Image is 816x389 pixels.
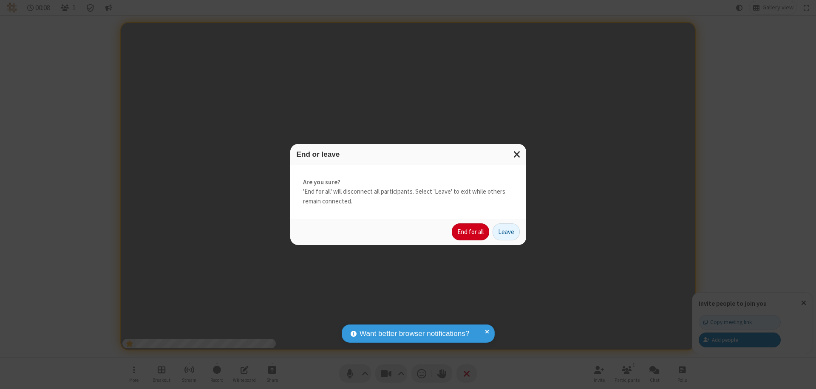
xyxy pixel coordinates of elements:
strong: Are you sure? [303,178,513,187]
button: End for all [452,223,489,240]
div: 'End for all' will disconnect all participants. Select 'Leave' to exit while others remain connec... [290,165,526,219]
span: Want better browser notifications? [360,328,469,339]
h3: End or leave [297,150,520,158]
button: Leave [493,223,520,240]
button: Close modal [508,144,526,165]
